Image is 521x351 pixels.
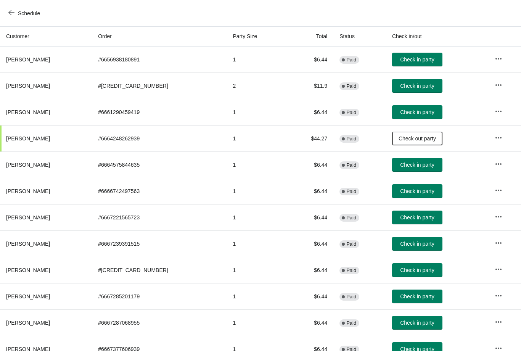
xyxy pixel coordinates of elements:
[287,230,334,257] td: $6.44
[6,162,50,168] span: [PERSON_NAME]
[346,83,356,89] span: Paid
[287,125,334,151] td: $44.27
[287,26,334,47] th: Total
[4,6,46,20] button: Schedule
[346,241,356,247] span: Paid
[287,178,334,204] td: $6.44
[346,294,356,300] span: Paid
[227,204,287,230] td: 1
[392,132,442,145] button: Check out party
[6,135,50,142] span: [PERSON_NAME]
[346,162,356,168] span: Paid
[92,151,227,178] td: # 6664575844635
[92,257,227,283] td: # [CREDIT_CARD_NUMBER]
[6,241,50,247] span: [PERSON_NAME]
[287,257,334,283] td: $6.44
[346,320,356,326] span: Paid
[92,230,227,257] td: # 6667239391515
[6,267,50,273] span: [PERSON_NAME]
[6,109,50,115] span: [PERSON_NAME]
[392,263,442,277] button: Check in party
[18,10,40,16] span: Schedule
[92,309,227,336] td: # 6667287068955
[6,214,50,221] span: [PERSON_NAME]
[227,125,287,151] td: 1
[400,241,434,247] span: Check in party
[346,109,356,116] span: Paid
[92,26,227,47] th: Order
[92,125,227,151] td: # 6664248262939
[333,26,386,47] th: Status
[399,135,436,142] span: Check out party
[6,320,50,326] span: [PERSON_NAME]
[392,290,442,303] button: Check in party
[92,99,227,125] td: # 6661290459419
[287,72,334,99] td: $11.9
[227,47,287,72] td: 1
[227,26,287,47] th: Party Size
[287,151,334,178] td: $6.44
[392,237,442,251] button: Check in party
[287,47,334,72] td: $6.44
[400,320,434,326] span: Check in party
[92,178,227,204] td: # 6666742497563
[400,267,434,273] span: Check in party
[92,72,227,99] td: # [CREDIT_CARD_NUMBER]
[392,184,442,198] button: Check in party
[287,283,334,309] td: $6.44
[392,158,442,172] button: Check in party
[92,204,227,230] td: # 6667221565723
[400,214,434,221] span: Check in party
[287,204,334,230] td: $6.44
[346,136,356,142] span: Paid
[400,83,434,89] span: Check in party
[6,188,50,194] span: [PERSON_NAME]
[227,178,287,204] td: 1
[400,162,434,168] span: Check in party
[392,105,442,119] button: Check in party
[287,99,334,125] td: $6.44
[346,215,356,221] span: Paid
[227,257,287,283] td: 1
[227,99,287,125] td: 1
[392,53,442,66] button: Check in party
[6,83,50,89] span: [PERSON_NAME]
[227,283,287,309] td: 1
[287,309,334,336] td: $6.44
[346,57,356,63] span: Paid
[227,151,287,178] td: 1
[227,230,287,257] td: 1
[386,26,489,47] th: Check in/out
[400,56,434,63] span: Check in party
[392,211,442,224] button: Check in party
[6,293,50,299] span: [PERSON_NAME]
[6,56,50,63] span: [PERSON_NAME]
[392,316,442,330] button: Check in party
[346,267,356,274] span: Paid
[346,188,356,195] span: Paid
[400,293,434,299] span: Check in party
[227,72,287,99] td: 2
[400,109,434,115] span: Check in party
[392,79,442,93] button: Check in party
[227,309,287,336] td: 1
[400,188,434,194] span: Check in party
[92,47,227,72] td: # 6656938180891
[92,283,227,309] td: # 6667285201179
